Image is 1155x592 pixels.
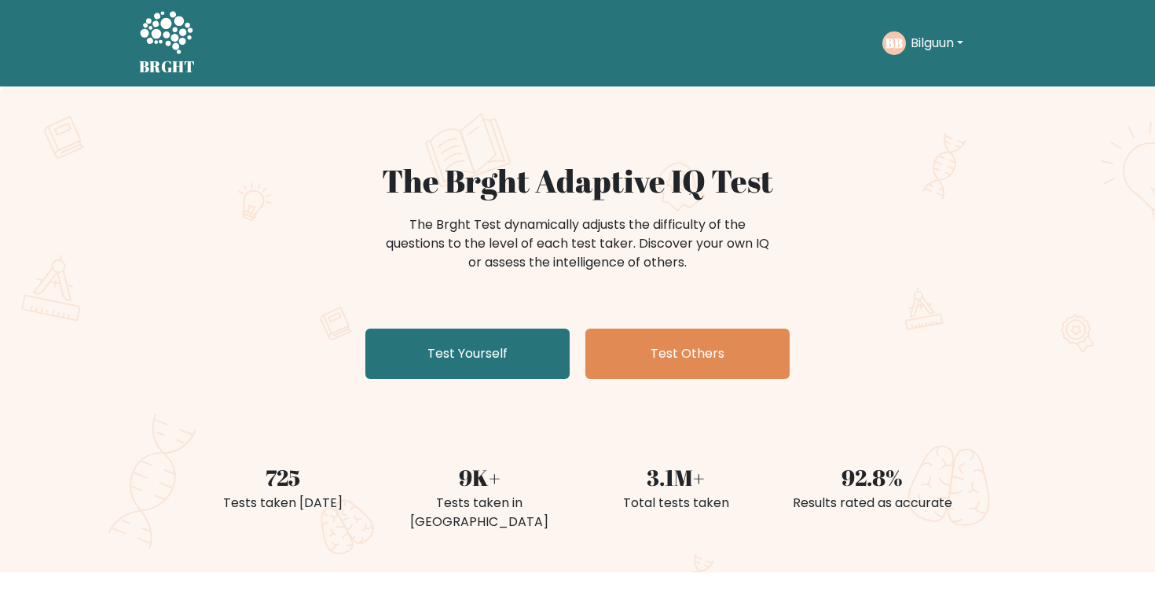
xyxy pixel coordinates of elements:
a: BRGHT [139,6,196,80]
div: 9K+ [390,461,568,494]
div: The Brght Test dynamically adjusts the difficulty of the questions to the level of each test take... [381,215,774,272]
div: Tests taken [DATE] [194,494,372,513]
h5: BRGHT [139,57,196,76]
a: Test Yourself [365,329,570,379]
div: Tests taken in [GEOGRAPHIC_DATA] [390,494,568,531]
div: 92.8% [783,461,961,494]
div: Total tests taken [587,494,764,513]
text: BB [885,34,903,52]
div: 3.1M+ [587,461,764,494]
button: Bilguun [906,33,968,53]
div: Results rated as accurate [783,494,961,513]
h1: The Brght Adaptive IQ Test [194,162,961,200]
div: 725 [194,461,372,494]
a: Test Others [585,329,790,379]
